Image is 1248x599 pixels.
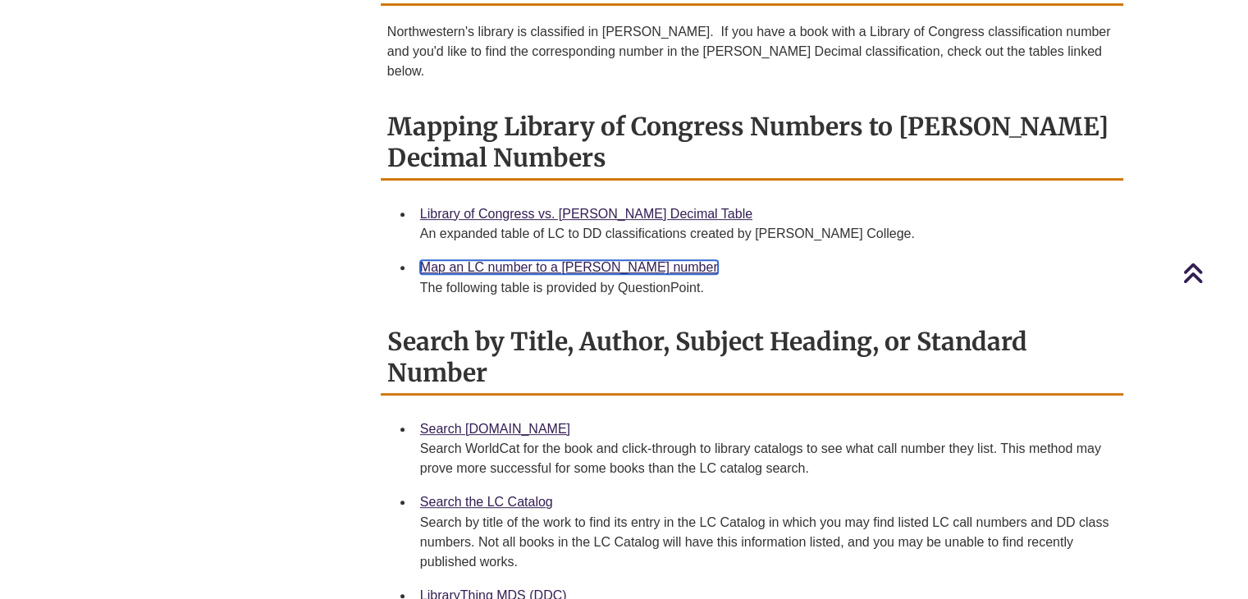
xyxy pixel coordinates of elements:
[381,106,1123,181] h2: Mapping Library of Congress Numbers to [PERSON_NAME] Decimal Numbers
[420,224,1110,244] div: An expanded table of LC to DD classifications created by [PERSON_NAME] College.
[420,513,1110,572] div: Search by title of the work to find its entry in the LC Catalog in which you may find listed LC c...
[1182,262,1244,284] a: Back to Top
[381,321,1123,396] h2: Search by Title, Author, Subject Heading, or Standard Number
[420,207,752,221] a: Library of Congress vs. [PERSON_NAME] Decimal Table
[420,422,570,436] a: Search [DOMAIN_NAME]
[420,495,553,509] a: Search the LC Catalog
[387,22,1117,81] p: Northwestern's library is classified in [PERSON_NAME]. If you have a book with a Library of Congr...
[420,260,718,274] a: Map an LC number to a [PERSON_NAME] number
[420,278,1110,298] div: The following table is provided by QuestionPoint.
[420,439,1110,478] div: Search WorldCat for the book and click-through to library catalogs to see what call number they l...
